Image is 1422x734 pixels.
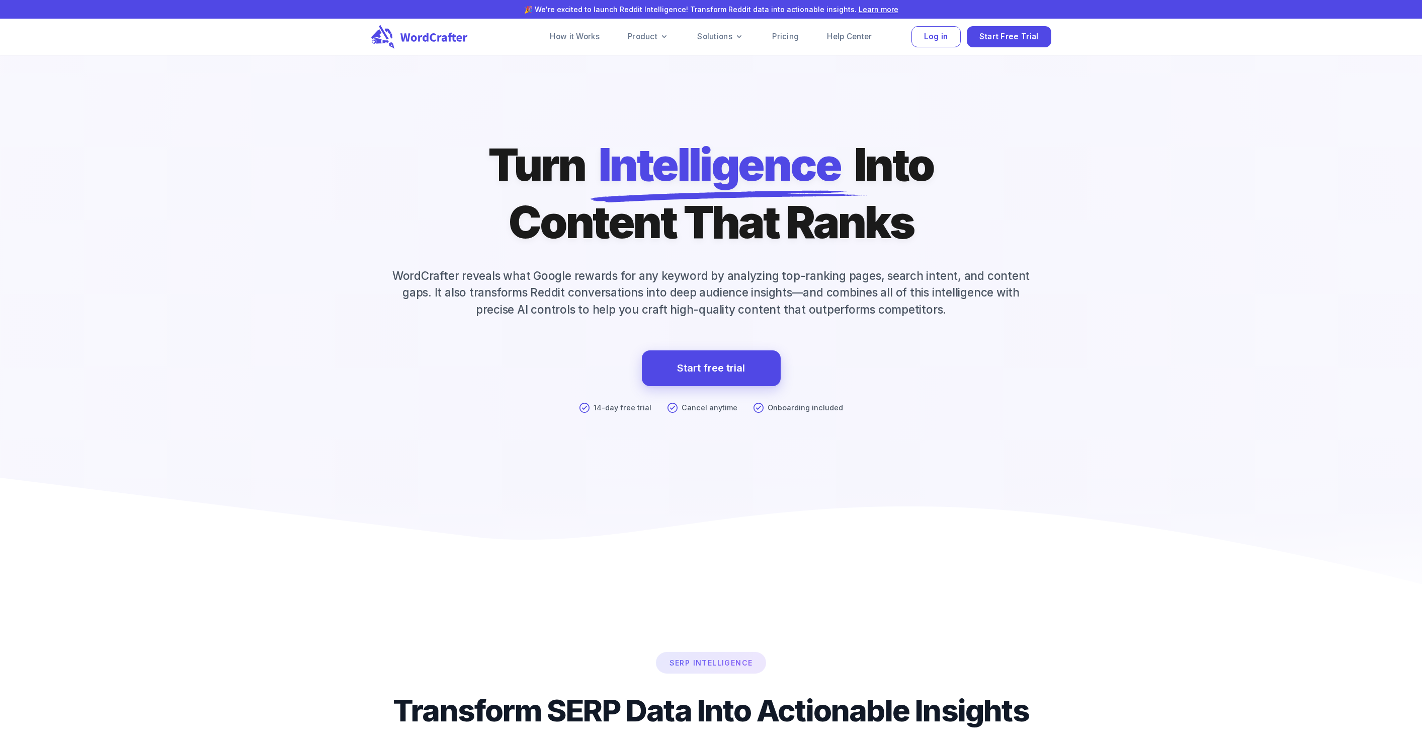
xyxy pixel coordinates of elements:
h2: Transform SERP Data Into Actionable Insights [371,682,1051,727]
a: Pricing [760,27,811,47]
p: Cancel anytime [682,402,737,413]
a: Start free trial [642,350,781,387]
p: SERP Intelligence [657,653,765,672]
a: Learn more [859,5,898,14]
p: WordCrafter reveals what Google rewards for any keyword by analyzing top-ranking pages, search in... [371,267,1051,318]
p: 14-day free trial [594,402,651,413]
button: Log in [911,26,961,48]
a: How it Works [538,27,612,47]
button: Start Free Trial [967,26,1051,48]
p: Onboarding included [768,402,843,413]
span: Start Free Trial [979,30,1039,44]
span: Intelligence [599,136,841,193]
a: Help Center [815,27,884,47]
p: 🎉 We're excited to launch Reddit Intelligence! Transform Reddit data into actionable insights. [271,4,1152,15]
a: Solutions [685,27,756,47]
a: Product [616,27,681,47]
a: Start free trial [677,359,745,377]
span: Log in [924,30,948,44]
h1: Turn Into Content That Ranks [488,136,934,251]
